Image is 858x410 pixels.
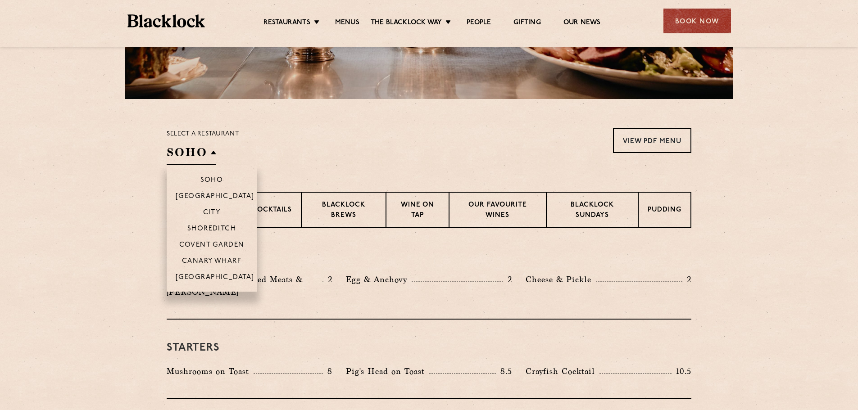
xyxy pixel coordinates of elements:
h3: Pre Chop Bites [167,250,691,262]
p: Egg & Anchovy [346,273,412,286]
p: [GEOGRAPHIC_DATA] [176,193,254,202]
p: Canary Wharf [182,257,241,266]
p: 2 [682,274,691,285]
p: Covent Garden [179,241,245,250]
p: Soho [200,176,223,185]
p: Pudding [648,205,681,216]
a: Gifting [513,18,540,28]
p: Shoreditch [187,225,236,234]
p: Select a restaurant [167,128,239,140]
a: Menus [335,18,359,28]
p: 2 [503,274,512,285]
p: City [203,209,221,218]
a: The Blacklock Way [371,18,442,28]
p: Mushrooms on Toast [167,365,254,378]
p: Our favourite wines [459,200,536,221]
p: Pig's Head on Toast [346,365,429,378]
p: Blacklock Sundays [556,200,629,221]
p: Wine on Tap [395,200,440,221]
p: Cocktails [252,205,292,216]
a: People [467,18,491,28]
p: 10.5 [672,365,691,377]
p: Cheese & Pickle [526,273,596,286]
p: [GEOGRAPHIC_DATA] [176,274,254,283]
a: View PDF Menu [613,128,691,153]
p: 8.5 [496,365,512,377]
p: 2 [323,274,332,285]
p: Blacklock Brews [311,200,377,221]
img: BL_Textured_Logo-footer-cropped.svg [127,14,205,27]
p: 8 [323,365,332,377]
h2: SOHO [167,144,216,165]
div: Book Now [663,9,731,33]
h3: Starters [167,342,691,354]
p: Crayfish Cocktail [526,365,599,378]
a: Restaurants [263,18,310,28]
a: Our News [563,18,601,28]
